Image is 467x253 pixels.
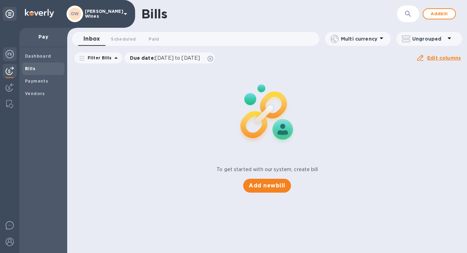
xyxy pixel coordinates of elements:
[25,78,48,84] b: Payments
[429,10,450,18] span: Add bill
[111,35,136,43] span: Scheduled
[83,34,100,44] span: Inbox
[25,9,54,17] img: Logo
[25,91,45,96] b: Vendors
[85,9,120,19] p: [PERSON_NAME] Wines
[155,55,200,61] span: [DATE] to [DATE]
[85,55,112,61] p: Filter Bills
[25,53,51,59] b: Dashboard
[25,33,62,40] p: Pay
[249,182,285,190] span: Add new bill
[71,11,79,16] b: OW
[243,179,291,193] button: Add newbill
[25,66,35,71] b: Bills
[141,7,167,21] h1: Bills
[412,35,445,42] p: Ungrouped
[124,52,215,64] div: Due date:[DATE] to [DATE]
[217,166,318,173] p: To get started with our system, create bill
[149,35,159,43] span: Paid
[6,50,14,58] img: Foreign exchange
[130,54,204,61] p: Due date :
[423,8,456,19] button: Addbill
[341,35,377,42] p: Multi currency
[427,55,461,61] u: Edit columns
